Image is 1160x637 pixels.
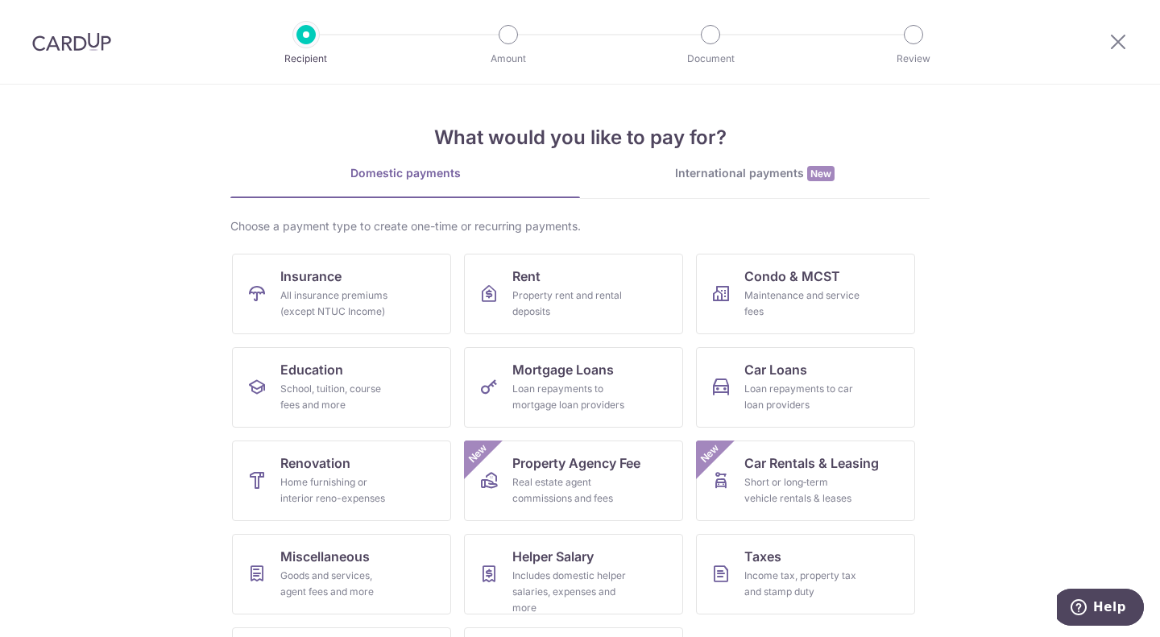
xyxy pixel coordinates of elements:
[697,441,723,467] span: New
[280,381,396,413] div: School, tuition, course fees and more
[280,360,343,379] span: Education
[512,381,628,413] div: Loan repayments to mortgage loan providers
[512,360,614,379] span: Mortgage Loans
[744,474,860,507] div: Short or long‑term vehicle rentals & leases
[464,441,683,521] a: Property Agency FeeReal estate agent commissions and feesNew
[744,453,879,473] span: Car Rentals & Leasing
[464,254,683,334] a: RentProperty rent and rental deposits
[512,453,640,473] span: Property Agency Fee
[32,32,111,52] img: CardUp
[696,441,915,521] a: Car Rentals & LeasingShort or long‑term vehicle rentals & leasesNew
[744,360,807,379] span: Car Loans
[246,51,366,67] p: Recipient
[464,347,683,428] a: Mortgage LoansLoan repayments to mortgage loan providers
[512,267,541,286] span: Rent
[230,123,930,152] h4: What would you like to pay for?
[512,287,628,320] div: Property rent and rental deposits
[449,51,568,67] p: Amount
[512,474,628,507] div: Real estate agent commissions and fees
[744,381,860,413] div: Loan repayments to car loan providers
[280,568,396,600] div: Goods and services, agent fees and more
[744,547,781,566] span: Taxes
[280,287,396,320] div: All insurance premiums (except NTUC Income)
[744,568,860,600] div: Income tax, property tax and stamp duty
[280,547,370,566] span: Miscellaneous
[1057,589,1144,629] iframe: Opens a widget where you can find more information
[512,568,628,616] div: Includes domestic helper salaries, expenses and more
[232,254,451,334] a: InsuranceAll insurance premiums (except NTUC Income)
[232,441,451,521] a: RenovationHome furnishing or interior reno-expenses
[36,11,69,26] span: Help
[464,534,683,614] a: Helper SalaryIncludes domestic helper salaries, expenses and more
[232,347,451,428] a: EducationSchool, tuition, course fees and more
[696,347,915,428] a: Car LoansLoan repayments to car loan providers
[280,267,342,286] span: Insurance
[854,51,973,67] p: Review
[465,441,491,467] span: New
[232,534,451,614] a: MiscellaneousGoods and services, agent fees and more
[230,165,580,181] div: Domestic payments
[744,287,860,320] div: Maintenance and service fees
[696,534,915,614] a: TaxesIncome tax, property tax and stamp duty
[280,453,350,473] span: Renovation
[580,165,930,182] div: International payments
[230,218,930,234] div: Choose a payment type to create one-time or recurring payments.
[696,254,915,334] a: Condo & MCSTMaintenance and service fees
[512,547,594,566] span: Helper Salary
[280,474,396,507] div: Home furnishing or interior reno-expenses
[744,267,840,286] span: Condo & MCST
[807,166,835,181] span: New
[651,51,770,67] p: Document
